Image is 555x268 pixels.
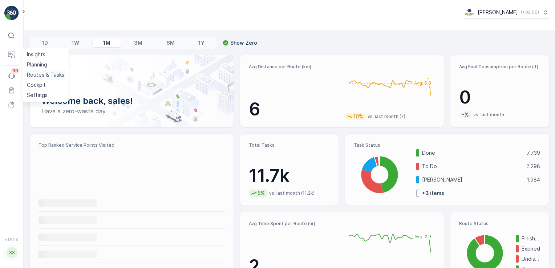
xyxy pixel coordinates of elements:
p: Undispatched [522,255,540,263]
p: 2.298 [526,163,540,170]
p: vs. last month (7) [368,114,405,119]
a: 99 [4,69,19,83]
p: Done [422,149,522,157]
p: 99 [12,68,18,74]
p: Expired [522,245,540,252]
p: 10% [353,113,364,120]
p: Route Status [459,221,540,227]
p: [PERSON_NAME] [422,176,522,183]
p: 1W [72,39,79,46]
p: vs. last month [473,112,504,118]
p: + 3 items [422,190,444,197]
p: Have a zero-waste day [41,107,222,115]
p: 6 [249,98,339,120]
button: [PERSON_NAME](+02:00) [464,6,549,19]
p: vs. last month (11.2k) [269,190,315,196]
p: 7.739 [527,149,540,157]
p: Welcome back, sales! [41,95,222,107]
p: 3M [134,39,142,46]
p: 1D [42,39,48,46]
p: ( +02:00 ) [521,9,539,15]
button: SS [4,243,19,262]
img: basis-logo_rgb2x.png [464,8,475,16]
p: 5% [257,190,266,197]
span: v 1.52.0 [4,237,19,242]
p: [PERSON_NAME] [478,9,518,16]
p: Avg Distance per Route (km) [249,64,339,70]
p: Show Zero [230,39,257,46]
p: To Do [422,163,522,170]
p: 11.7k [249,165,330,187]
p: 1M [103,39,110,46]
p: 1.984 [527,176,540,183]
p: Avg Fuel Consumption per Route (lt) [459,64,540,70]
p: Top Ranked Service Points Visited [39,142,225,148]
p: 1Y [198,39,204,46]
p: -% [461,111,470,118]
img: logo [4,6,19,20]
div: SS [6,247,18,259]
p: Total Tasks [249,142,330,148]
p: Avg Time Spent per Route (hr) [249,221,339,227]
p: 6M [166,39,175,46]
p: Task Status [354,142,540,148]
p: 0 [459,86,540,108]
p: Finished [522,235,540,242]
